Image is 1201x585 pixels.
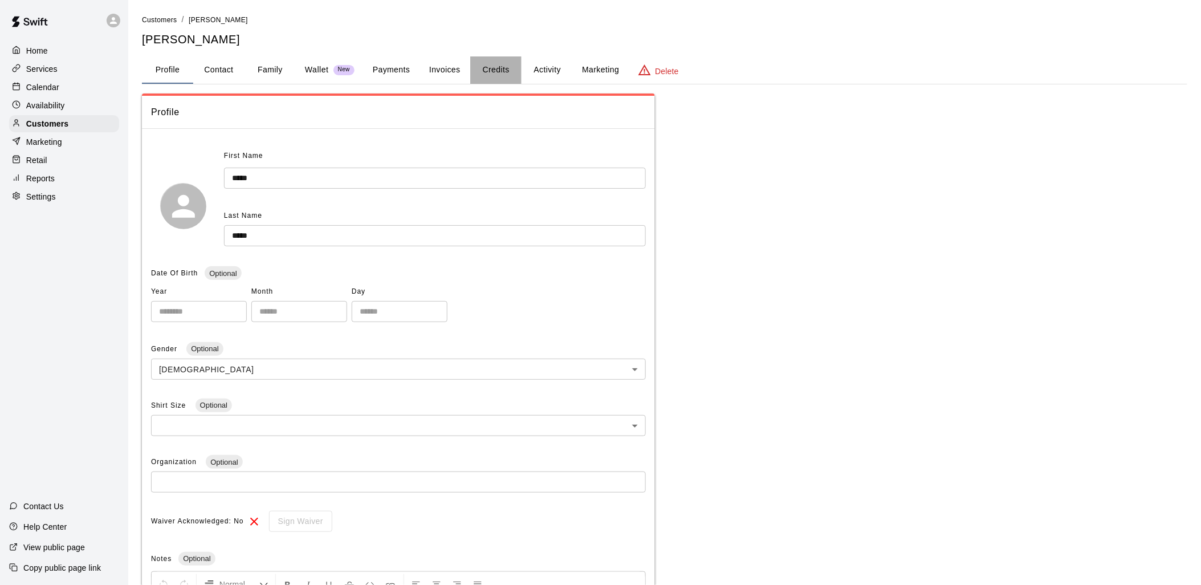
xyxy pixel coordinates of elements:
a: Retail [9,152,119,169]
p: Customers [26,118,68,129]
p: View public page [23,542,85,553]
button: Marketing [573,56,628,84]
span: Shirt Size [151,401,189,409]
span: New [333,66,355,74]
p: Help Center [23,521,67,533]
a: Services [9,60,119,78]
p: Marketing [26,136,62,148]
span: [PERSON_NAME] [189,16,248,24]
a: Customers [9,115,119,132]
span: Notes [151,555,172,563]
button: Invoices [419,56,470,84]
button: Profile [142,56,193,84]
span: Optional [205,269,241,278]
span: First Name [224,147,263,165]
a: Settings [9,188,119,205]
p: Contact Us [23,501,64,512]
p: Availability [26,100,65,111]
button: Payments [364,56,419,84]
button: Activity [522,56,573,84]
span: Customers [142,16,177,24]
span: Day [352,283,447,301]
span: Organization [151,458,199,466]
div: To sign waivers in admin, this feature must be enabled in general settings [261,511,332,532]
div: [DEMOGRAPHIC_DATA] [151,359,646,380]
span: Last Name [224,212,262,220]
p: Copy public page link [23,562,101,574]
span: Optional [206,458,242,466]
a: Home [9,42,119,59]
button: Credits [470,56,522,84]
a: Reports [9,170,119,187]
span: Optional [178,554,215,563]
p: Home [26,45,48,56]
a: Availability [9,97,119,114]
span: Optional [196,401,232,409]
p: Services [26,63,58,75]
h5: [PERSON_NAME] [142,32,1187,47]
span: Optional [186,344,223,353]
p: Delete [656,66,679,77]
span: Date Of Birth [151,269,198,277]
li: / [182,14,184,26]
a: Customers [142,15,177,24]
span: Gender [151,345,180,353]
p: Calendar [26,82,59,93]
a: Calendar [9,79,119,96]
p: Retail [26,155,47,166]
button: Family [245,56,296,84]
span: Year [151,283,247,301]
a: Marketing [9,133,119,151]
div: basic tabs example [142,56,1187,84]
p: Settings [26,191,56,202]
button: Contact [193,56,245,84]
span: Profile [151,105,646,120]
span: Waiver Acknowledged: No [151,513,244,531]
p: Wallet [305,64,329,76]
span: Month [251,283,347,301]
nav: breadcrumb [142,14,1187,26]
p: Reports [26,173,55,184]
